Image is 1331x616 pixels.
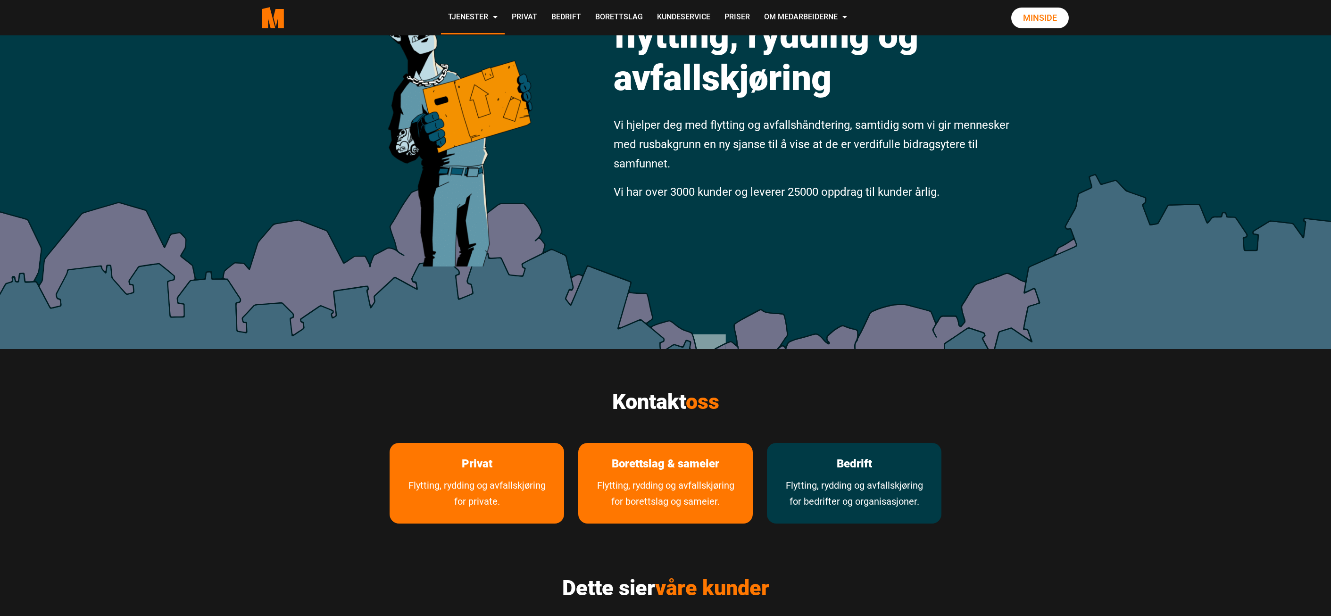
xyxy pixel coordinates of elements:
a: Bedrift [544,1,588,34]
a: Flytting, rydding og avfallskjøring for private. [390,477,564,524]
a: Tjenester vi tilbyr bedrifter og organisasjoner [767,477,941,524]
a: les mer om Bedrift [823,443,886,485]
a: Privat [505,1,544,34]
span: våre kunder [655,575,769,600]
a: Om Medarbeiderne [757,1,854,34]
h2: Dette sier [390,575,941,601]
a: Priser [717,1,757,34]
a: les mer om Privat [448,443,507,485]
a: Les mer om Borettslag & sameier [598,443,733,485]
h2: Kontakt [390,389,941,415]
a: Minside [1011,8,1069,28]
a: Borettslag [588,1,650,34]
span: Vi har over 3000 kunder og leverer 25000 oppdrag til kunder årlig. [614,185,940,199]
span: oss [686,389,719,414]
a: Tjenester for borettslag og sameier [578,477,753,524]
span: Vi hjelper deg med flytting og avfallshåndtering, samtidig som vi gir mennesker med rusbakgrunn e... [614,118,1009,170]
a: Tjenester [441,1,505,34]
a: Kundeservice [650,1,717,34]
